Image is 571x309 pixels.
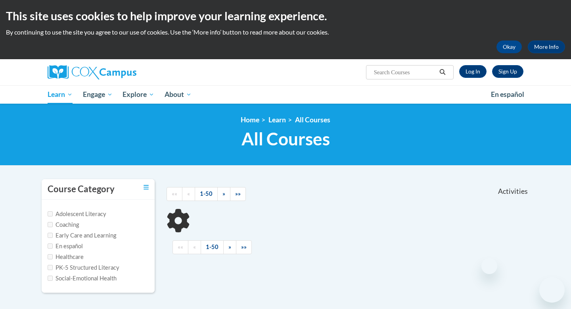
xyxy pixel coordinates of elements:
span: « [193,243,196,250]
a: More Info [528,41,565,53]
a: Engage [78,85,118,104]
label: En español [48,242,83,251]
span: » [228,243,231,250]
label: Adolescent Literacy [48,210,106,218]
a: Previous [188,240,201,254]
input: Checkbox for Options [48,233,53,238]
a: About [159,85,197,104]
label: Coaching [48,220,79,229]
label: Social-Emotional Health [48,274,117,283]
h3: Course Category [48,183,115,195]
input: Checkbox for Options [48,265,53,270]
span: All Courses [241,128,330,149]
span: About [165,90,192,99]
a: En español [486,86,529,103]
iframe: Close message [481,258,497,274]
a: End [236,240,252,254]
a: Learn [42,85,78,104]
a: Cox Campus [48,65,198,79]
span: »» [235,190,241,197]
label: Early Care and Learning [48,231,116,240]
button: Okay [496,41,522,53]
a: Explore [117,85,159,104]
a: End [230,187,246,201]
input: Checkbox for Options [48,243,53,249]
span: » [222,190,225,197]
span: Explore [123,90,154,99]
a: Next [217,187,230,201]
input: Checkbox for Options [48,254,53,259]
input: Checkbox for Options [48,222,53,227]
a: Begining [172,240,188,254]
a: Home [241,116,259,124]
a: Toggle collapse [144,183,149,192]
span: »» [241,243,247,250]
a: All Courses [295,116,330,124]
a: 1-50 [201,240,224,254]
a: Learn [268,116,286,124]
a: Begining [167,187,182,201]
input: Checkbox for Options [48,211,53,216]
p: By continuing to use the site you agree to our use of cookies. Use the ‘More info’ button to read... [6,28,565,37]
a: 1-50 [195,187,218,201]
span: « [187,190,190,197]
iframe: Button to launch messaging window [539,277,565,303]
input: Checkbox for Options [48,276,53,281]
button: Search [437,68,448,77]
label: Healthcare [48,253,84,261]
span: «« [172,190,177,197]
a: Register [492,65,523,78]
span: «« [178,243,183,250]
label: PK-5 Structured Literacy [48,263,119,272]
a: Next [223,240,236,254]
input: Search Courses [373,68,437,77]
a: Previous [182,187,195,201]
span: En español [491,90,524,98]
h2: This site uses cookies to help improve your learning experience. [6,8,565,24]
span: Activities [498,187,528,196]
img: Cox Campus [48,65,136,79]
div: Main menu [36,85,535,104]
a: Log In [459,65,487,78]
span: Engage [83,90,113,99]
span: Learn [48,90,73,99]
